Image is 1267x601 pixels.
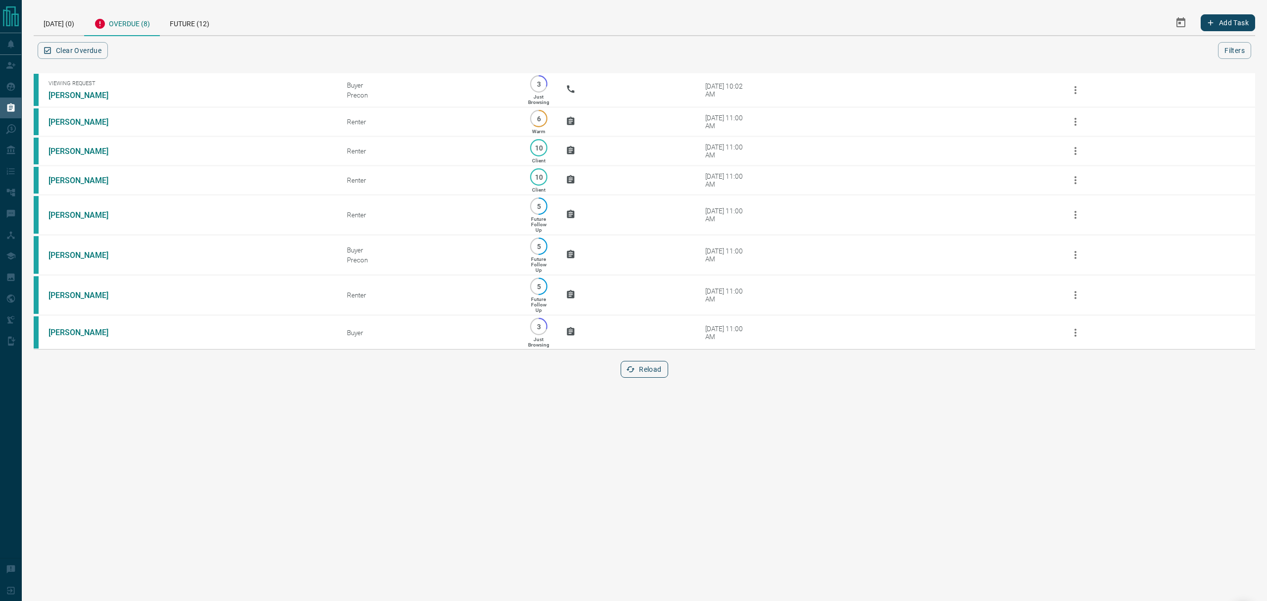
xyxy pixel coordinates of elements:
[705,172,747,188] div: [DATE] 11:00 AM
[532,187,545,193] p: Client
[34,276,39,314] div: condos.ca
[347,118,511,126] div: Renter
[705,247,747,263] div: [DATE] 11:00 AM
[49,210,123,220] a: [PERSON_NAME]
[535,323,542,330] p: 3
[49,250,123,260] a: [PERSON_NAME]
[49,176,123,185] a: [PERSON_NAME]
[1218,42,1251,59] button: Filters
[34,108,39,135] div: condos.ca
[347,211,511,219] div: Renter
[705,114,747,130] div: [DATE] 11:00 AM
[531,216,546,233] p: Future Follow Up
[34,196,39,234] div: condos.ca
[347,147,511,155] div: Renter
[34,167,39,194] div: condos.ca
[532,129,545,134] p: Warm
[705,325,747,341] div: [DATE] 11:00 AM
[1201,14,1255,31] button: Add Task
[49,80,332,87] span: Viewing Request
[621,361,668,378] button: Reload
[34,138,39,164] div: condos.ca
[705,82,747,98] div: [DATE] 10:02 AM
[705,143,747,159] div: [DATE] 11:00 AM
[84,10,160,36] div: Overdue (8)
[49,117,123,127] a: [PERSON_NAME]
[531,297,546,313] p: Future Follow Up
[535,80,542,88] p: 3
[535,144,542,151] p: 10
[347,256,511,264] div: Precon
[34,236,39,274] div: condos.ca
[528,94,549,105] p: Just Browsing
[347,246,511,254] div: Buyer
[34,10,84,35] div: [DATE] (0)
[535,173,542,181] p: 10
[160,10,219,35] div: Future (12)
[528,337,549,348] p: Just Browsing
[49,291,123,300] a: [PERSON_NAME]
[347,291,511,299] div: Renter
[531,256,546,273] p: Future Follow Up
[49,328,123,337] a: [PERSON_NAME]
[347,176,511,184] div: Renter
[347,81,511,89] div: Buyer
[34,316,39,349] div: condos.ca
[347,329,511,337] div: Buyer
[347,91,511,99] div: Precon
[535,283,542,290] p: 5
[535,243,542,250] p: 5
[535,115,542,122] p: 6
[705,207,747,223] div: [DATE] 11:00 AM
[49,91,123,100] a: [PERSON_NAME]
[535,202,542,210] p: 5
[49,147,123,156] a: [PERSON_NAME]
[38,42,108,59] button: Clear Overdue
[1169,11,1193,35] button: Select Date Range
[34,74,39,106] div: condos.ca
[705,287,747,303] div: [DATE] 11:00 AM
[532,158,545,163] p: Client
